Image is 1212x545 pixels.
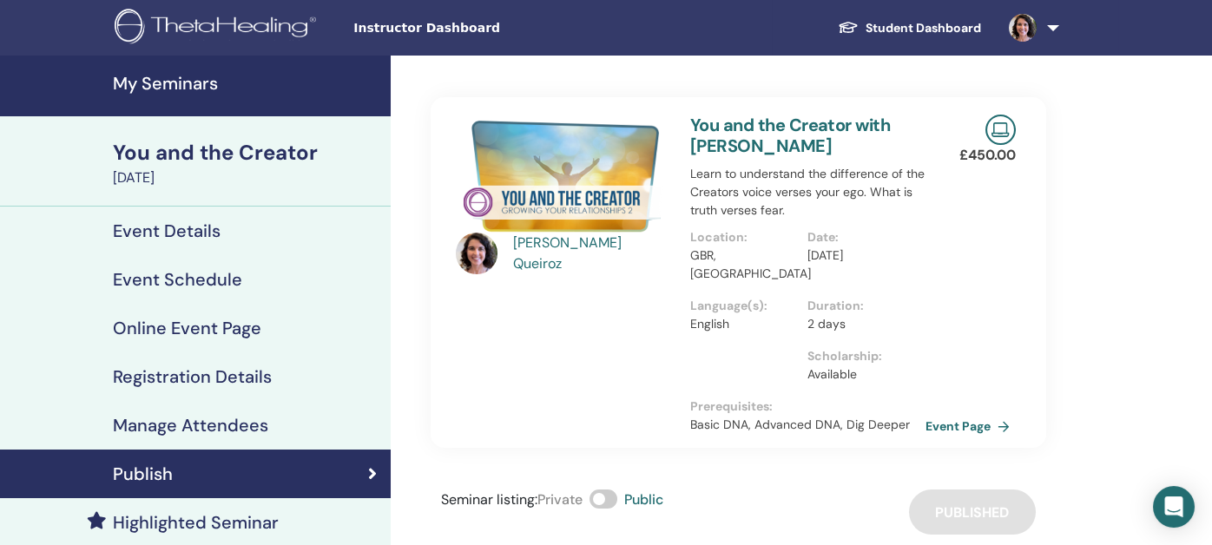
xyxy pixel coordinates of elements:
[353,19,614,37] span: Instructor Dashboard
[113,366,272,387] h4: Registration Details
[838,20,859,35] img: graduation-cap-white.svg
[690,228,797,246] p: Location :
[1153,486,1195,528] div: Open Intercom Messenger
[690,397,925,416] p: Prerequisites :
[441,490,537,509] span: Seminar listing :
[925,413,1017,439] a: Event Page
[807,365,914,384] p: Available
[113,167,380,188] div: [DATE]
[113,318,261,338] h4: Online Event Page
[807,347,914,365] p: Scholarship :
[690,416,925,434] p: Basic DNA, Advanced DNA, Dig Deeper
[690,114,890,157] a: You and the Creator with [PERSON_NAME]
[807,297,914,315] p: Duration :
[513,233,674,274] a: [PERSON_NAME] Queiroz
[807,246,914,265] p: [DATE]
[959,145,1016,166] p: £ 450.00
[690,246,797,283] p: GBR, [GEOGRAPHIC_DATA]
[807,228,914,246] p: Date :
[690,165,925,220] p: Learn to understand the difference of the Creators voice verses your ego. What is truth verses fear.
[113,415,268,436] h4: Manage Attendees
[113,463,173,484] h4: Publish
[115,9,322,48] img: logo.png
[1009,14,1037,42] img: default.jpg
[537,490,583,509] span: Private
[690,315,797,333] p: English
[807,315,914,333] p: 2 days
[824,12,995,44] a: Student Dashboard
[456,115,669,238] img: You and the Creator
[113,138,380,167] div: You and the Creator
[113,269,242,290] h4: Event Schedule
[113,220,221,241] h4: Event Details
[456,233,497,274] img: default.jpg
[113,73,380,94] h4: My Seminars
[624,490,663,509] span: Public
[985,115,1016,145] img: Live Online Seminar
[113,512,279,533] h4: Highlighted Seminar
[690,297,797,315] p: Language(s) :
[102,138,391,188] a: You and the Creator[DATE]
